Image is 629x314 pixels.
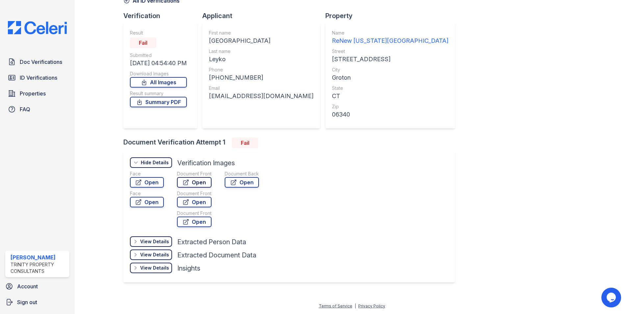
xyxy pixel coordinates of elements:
[5,55,69,68] a: Doc Verifications
[177,210,212,217] div: Document Front
[177,197,212,207] a: Open
[130,177,164,188] a: Open
[601,288,622,307] iframe: chat widget
[130,170,164,177] div: Face
[130,59,187,68] div: [DATE] 04:54:40 PM
[332,66,448,73] div: City
[332,73,448,82] div: Groton
[123,11,202,20] div: Verification
[325,11,460,20] div: Property
[332,92,448,101] div: CT
[20,105,30,113] span: FAQ
[209,92,314,101] div: [EMAIL_ADDRESS][DOMAIN_NAME]
[332,48,448,55] div: Street
[11,261,67,275] div: Trinity Property Consultants
[130,190,164,197] div: Face
[177,170,212,177] div: Document Front
[209,66,314,73] div: Phone
[177,250,256,260] div: Extracted Document Data
[177,237,246,247] div: Extracted Person Data
[209,73,314,82] div: [PHONE_NUMBER]
[17,298,37,306] span: Sign out
[3,296,72,309] a: Sign out
[130,90,187,97] div: Result summary
[130,38,156,48] div: Fail
[177,190,212,197] div: Document Front
[358,303,385,308] a: Privacy Policy
[177,177,212,188] a: Open
[130,97,187,107] a: Summary PDF
[332,30,448,36] div: Name
[130,197,164,207] a: Open
[140,251,169,258] div: View Details
[130,30,187,36] div: Result
[209,36,314,45] div: [GEOGRAPHIC_DATA]
[140,265,169,271] div: View Details
[202,11,325,20] div: Applicant
[5,71,69,84] a: ID Verifications
[130,70,187,77] div: Download Images
[177,217,212,227] a: Open
[209,48,314,55] div: Last name
[177,264,200,273] div: Insights
[332,36,448,45] div: ReNew [US_STATE][GEOGRAPHIC_DATA]
[20,90,46,97] span: Properties
[11,253,67,261] div: [PERSON_NAME]
[20,58,62,66] span: Doc Verifications
[140,238,169,245] div: View Details
[3,21,72,34] img: CE_Logo_Blue-a8612792a0a2168367f1c8372b55b34899dd931a85d93a1a3d3e32e68fde9ad4.png
[355,303,356,308] div: |
[5,103,69,116] a: FAQ
[332,30,448,45] a: Name ReNew [US_STATE][GEOGRAPHIC_DATA]
[332,110,448,119] div: 06340
[141,159,169,166] div: Hide Details
[225,170,259,177] div: Document Back
[20,74,57,82] span: ID Verifications
[177,158,235,168] div: Verification Images
[232,138,258,148] div: Fail
[332,85,448,92] div: State
[130,77,187,88] a: All Images
[123,138,460,148] div: Document Verification Attempt 1
[319,303,352,308] a: Terms of Service
[332,103,448,110] div: Zip
[5,87,69,100] a: Properties
[209,85,314,92] div: Email
[332,55,448,64] div: [STREET_ADDRESS]
[17,282,38,290] span: Account
[130,52,187,59] div: Submitted
[225,177,259,188] a: Open
[209,55,314,64] div: Leyko
[209,30,314,36] div: First name
[3,280,72,293] a: Account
